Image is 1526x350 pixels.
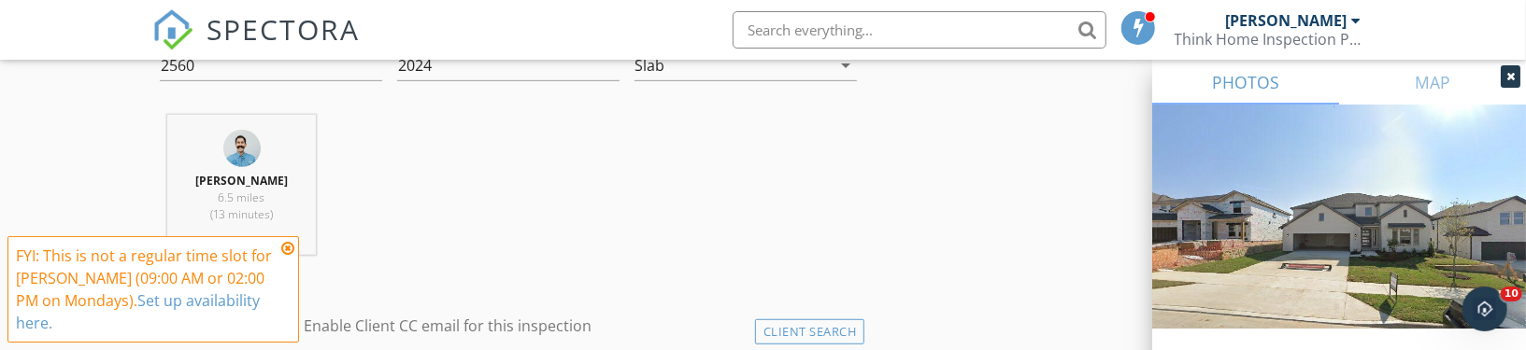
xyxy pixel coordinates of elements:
img: The Best Home Inspection Software - Spectora [152,9,193,50]
img: screenshot_20250203_at_8.57.41am.png [223,130,261,167]
i: arrow_drop_down [834,54,857,77]
span: 6.5 miles [219,189,265,205]
iframe: Intercom live chat [1462,287,1507,331]
div: [PERSON_NAME] [1226,11,1348,30]
span: (13 minutes) [210,206,274,222]
a: SPECTORA [152,25,360,64]
a: MAP [1339,60,1526,105]
div: Client Search [755,319,865,344]
span: 10 [1501,287,1522,301]
div: FYI: This is not a regular time slot for [PERSON_NAME] (09:00 AM or 02:00 PM on Mondays). [16,245,276,334]
div: Think Home Inspection PLLC [1175,30,1362,49]
strong: [PERSON_NAME] [195,173,288,189]
div: Slab [635,57,664,74]
a: PHOTOS [1152,60,1339,105]
input: Search everything... [733,11,1106,49]
label: Enable Client CC email for this inspection [304,316,592,335]
span: SPECTORA [207,9,360,49]
a: Set up availability here. [16,290,260,333]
